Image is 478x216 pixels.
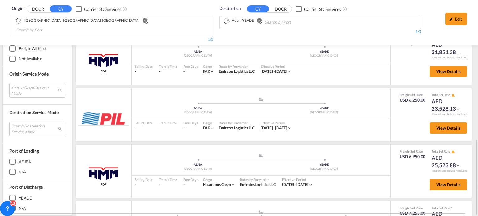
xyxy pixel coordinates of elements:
div: Total Rate [432,206,463,210]
div: Port of Jebel Ali, Jebel Ali, AEJEA [18,18,140,23]
img: PIL [78,111,129,126]
div: [GEOGRAPHIC_DATA] [135,167,261,171]
span: Port of Discharge [9,184,43,190]
div: - [159,126,177,131]
div: - [135,126,153,131]
span: Port of Loading [9,148,39,154]
div: Sailing Date [135,177,153,182]
div: Carrier SD Services [84,6,121,12]
md-icon: icon-chevron-down [456,51,460,55]
md-chips-wrap: Chips container. Use arrow keys to select chips. [223,16,326,27]
span: [DATE] - [DATE] [282,182,308,187]
span: View Details [436,69,461,74]
div: Transit Time [159,64,177,69]
span: View Details [436,126,461,131]
div: Sailing Date [135,121,153,125]
md-icon: Unchecked: Search for CY (Container Yard) services for all selected carriers.Checked : Search for... [342,7,347,11]
md-icon: Unchecked: Search for CY (Container Yard) services for all selected carriers.Checked : Search for... [122,7,127,11]
div: YEADE [261,50,387,54]
span: Sell [410,93,416,97]
div: Remark and Inclusion included [428,169,472,172]
div: Aden, YEADE [226,18,254,23]
div: 01 Sep 2025 - 30 Sep 2025 [282,182,308,187]
span: [DATE] - [DATE] [261,126,287,130]
div: not available [19,56,42,61]
div: Press delete to remove this chip. [18,18,141,23]
div: - [135,182,153,187]
md-icon: icon-chevron-down [456,163,460,168]
div: Effective Period [282,177,313,182]
div: YEADE [261,106,387,110]
md-icon: assets/icons/custom/ship-fill.svg [257,210,265,214]
img: HMM [87,52,120,67]
md-icon: icon-chevron-down [231,182,235,187]
div: - [183,69,185,74]
div: Total Rate [432,149,463,154]
div: Transit Time [159,121,177,125]
img: HMM [87,165,120,181]
button: Remove [138,18,148,24]
div: Free Days [183,121,198,125]
div: USD 6,950.00 [400,154,426,160]
md-icon: icon-chevron-down [210,126,214,130]
div: Emirates Logistics LLC [219,126,255,131]
div: icon-pencilEdit [445,13,467,25]
md-icon: icon-chevron-down [456,107,460,111]
md-icon: assets/icons/custom/ship-fill.svg [257,98,265,101]
div: Emirates Logistics LLC [240,182,276,187]
md-icon: icon-chevron-down [287,126,292,130]
div: Effective Period [261,64,292,69]
md-checkbox: AEJEA [9,159,65,165]
div: Carrier SD Services [304,6,341,12]
span: Origin Service Mode [9,71,49,76]
md-checkbox: YEADE [9,195,65,201]
md-icon: icon-chevron-down [287,69,292,74]
span: Emirates Logistics LLC [219,69,255,74]
div: Rates by Forwarder [219,121,255,125]
div: Free Days [183,177,198,182]
span: Destination [219,6,241,12]
md-checkbox: Checkbox No Ink [76,6,121,12]
button: CY [50,5,72,12]
md-checkbox: N/A [9,169,65,175]
div: USD 6,250.00 [400,97,426,103]
md-icon: assets/icons/custom/ship-fill.svg [257,154,265,157]
div: AED 23,528.13 [432,98,463,113]
span: FDR [101,69,107,73]
button: DOOR [270,6,292,13]
div: 01 Sep 2025 - 30 Sep 2025 [261,69,287,74]
span: Emirates Logistics LLC [219,126,255,130]
span: Sell [439,206,444,210]
button: CY [247,5,269,12]
span: FDR [101,182,107,186]
div: 01 Sep 2025 - 14 Sep 2025 [261,126,287,131]
div: N/A [19,169,26,175]
span: FAK [203,126,210,130]
div: AEJEA [135,163,261,167]
div: Freight Rate [400,206,426,210]
div: - [159,182,177,187]
md-chips-wrap: Chips container. Use arrow keys to select chips. [15,16,210,35]
md-icon: icon-chevron-down [210,69,214,74]
div: 1/3 [12,37,213,42]
div: [GEOGRAPHIC_DATA] [135,110,261,114]
input: Search by Port [16,25,75,35]
button: icon-alert [451,93,455,98]
span: View Details [436,182,461,187]
button: icon-alert [451,149,455,154]
div: [GEOGRAPHIC_DATA] [135,54,261,58]
div: Total Rate [432,93,463,98]
input: Search by Port [265,17,324,27]
div: Cargo [203,64,214,69]
div: [GEOGRAPHIC_DATA] [261,167,387,171]
div: AED 21,851.38 [432,41,463,56]
md-checkbox: N/A [9,205,65,211]
button: View Details [430,66,467,77]
md-icon: icon-chevron-down [308,182,313,187]
div: Freight Rate [400,149,426,154]
span: Sell [439,93,444,97]
div: Cargo [203,121,214,125]
button: DOOR [27,6,49,13]
span: Destination Service Mode [9,110,59,115]
div: Rates by Forwarder [240,177,276,182]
